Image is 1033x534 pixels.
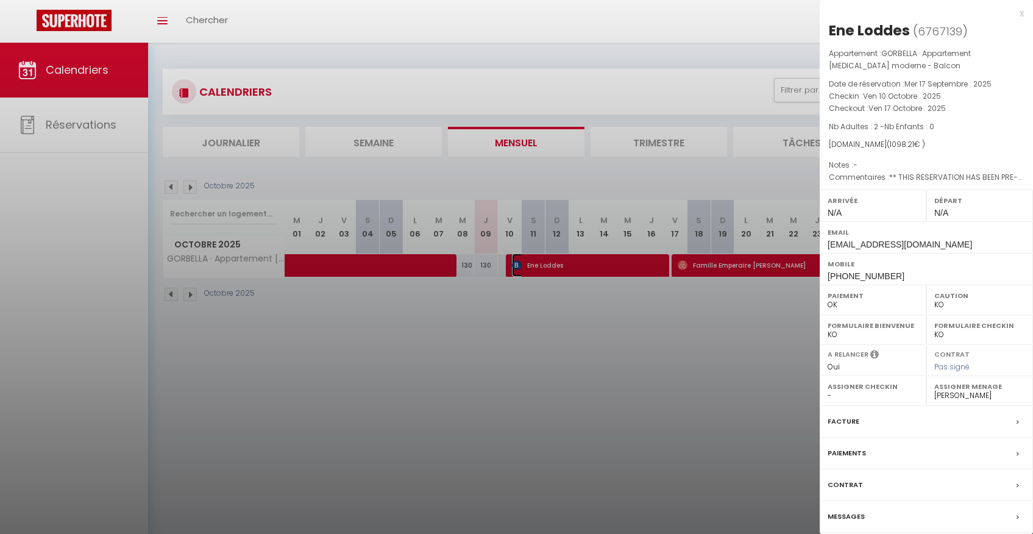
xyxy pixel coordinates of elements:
p: Checkin : [829,90,1024,102]
label: Contrat [828,479,863,491]
label: A relancer [828,349,868,360]
div: Ene Loddes [829,21,910,40]
label: Formulaire Bienvenue [828,319,918,332]
span: [EMAIL_ADDRESS][DOMAIN_NAME] [828,240,972,249]
label: Email [828,226,1025,238]
div: x [820,6,1024,21]
span: N/A [828,208,842,218]
label: Paiements [828,447,866,460]
label: Assigner Menage [934,380,1025,393]
label: Arrivée [828,194,918,207]
div: [DOMAIN_NAME] [829,139,1024,151]
span: Pas signé [934,361,970,372]
label: Contrat [934,349,970,357]
span: GORBELLA · Appartement [MEDICAL_DATA] moderne - Balcon [829,48,971,71]
span: [PHONE_NUMBER] [828,271,904,281]
label: Formulaire Checkin [934,319,1025,332]
span: Mer 17 Septembre . 2025 [904,79,992,89]
p: Notes : [829,159,1024,171]
label: Caution [934,290,1025,302]
p: Commentaires : [829,171,1024,183]
label: Mobile [828,258,1025,270]
p: Date de réservation : [829,78,1024,90]
span: Nb Enfants : 0 [884,121,934,132]
span: 1098.21 [890,139,914,149]
span: - [853,160,857,170]
span: Ven 17 Octobre . 2025 [868,103,946,113]
label: Facture [828,415,859,428]
p: Checkout : [829,102,1024,115]
label: Paiement [828,290,918,302]
span: Ven 10 Octobre . 2025 [863,91,941,101]
span: Nb Adultes : 2 - [829,121,934,132]
span: N/A [934,208,948,218]
span: 6767139 [918,24,962,39]
label: Assigner Checkin [828,380,918,393]
label: Messages [828,510,865,523]
i: Sélectionner OUI si vous souhaiter envoyer les séquences de messages post-checkout [870,349,879,363]
span: ( € ) [887,139,925,149]
p: Appartement : [829,48,1024,72]
label: Départ [934,194,1025,207]
span: ( ) [913,23,968,40]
